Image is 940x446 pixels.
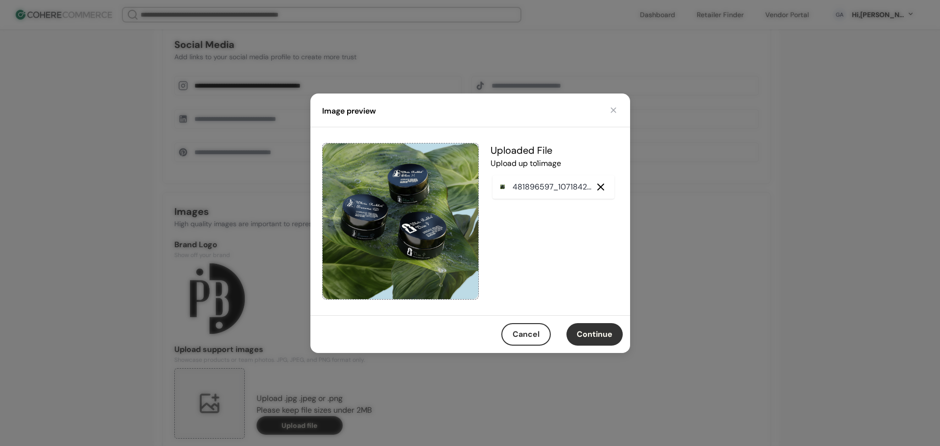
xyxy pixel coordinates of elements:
[322,105,376,117] h4: Image preview
[501,323,551,346] button: Cancel
[513,181,592,193] p: 481896597_1071842248290283_556338562843454508_n_73da15_.jpg
[491,158,616,169] p: Upload up to 1 image
[491,143,616,158] h5: Uploaded File
[566,323,623,346] button: Continue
